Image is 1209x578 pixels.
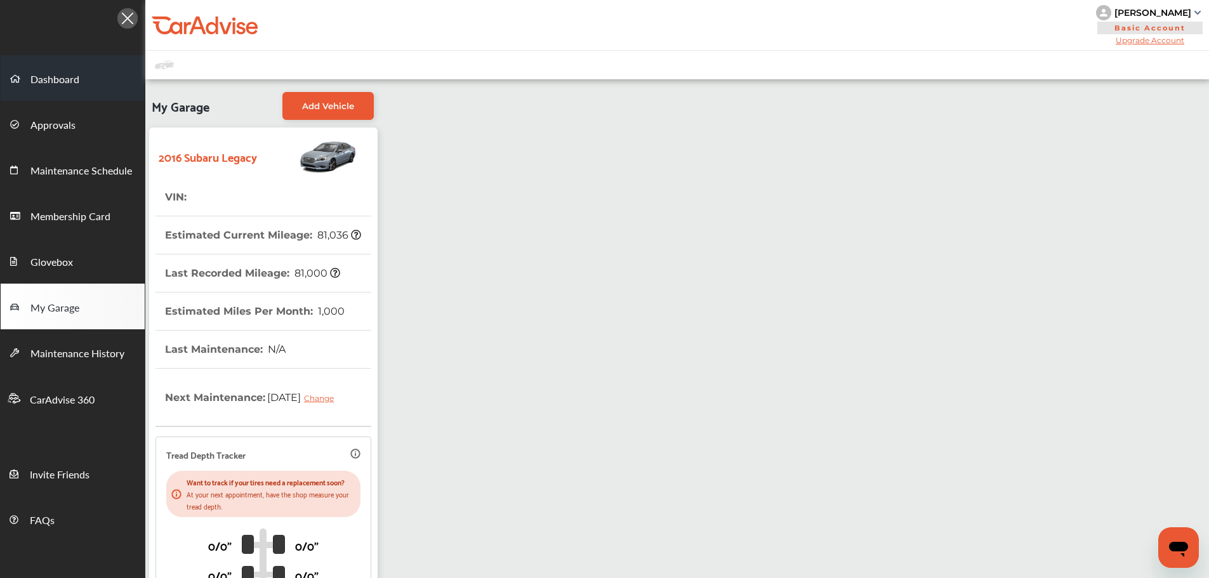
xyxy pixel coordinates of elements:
img: Icon.5fd9dcc7.svg [117,8,138,29]
a: Membership Card [1,192,145,238]
th: Last Recorded Mileage : [165,254,340,292]
img: sCxJUJ+qAmfqhQGDUl18vwLg4ZYJ6CxN7XmbOMBAAAAAElFTkSuQmCC [1194,11,1201,15]
span: Membership Card [30,209,110,225]
span: N/A [266,343,286,355]
th: Estimated Miles Per Month : [165,292,345,330]
span: Dashboard [30,72,79,88]
a: Maintenance History [1,329,145,375]
a: My Garage [1,284,145,329]
th: VIN : [165,178,188,216]
span: Maintenance Schedule [30,163,132,180]
span: 81,000 [293,267,340,279]
span: CarAdvise 360 [30,392,95,409]
p: Tread Depth Tracker [166,447,246,462]
span: FAQs [30,513,55,529]
span: [DATE] [265,381,343,413]
span: Upgrade Account [1096,36,1204,45]
p: At your next appointment, have the shop measure your tread depth. [187,488,355,512]
span: Add Vehicle [302,101,354,111]
strong: 2016 Subaru Legacy [159,147,257,166]
span: Approvals [30,117,76,134]
p: Want to track if your tires need a replacement soon? [187,476,355,488]
div: Change [304,393,340,403]
div: [PERSON_NAME] [1114,7,1191,18]
span: My Garage [30,300,79,317]
th: Last Maintenance : [165,331,286,368]
a: Maintenance Schedule [1,147,145,192]
p: 0/0" [208,535,232,555]
span: 81,036 [315,229,361,241]
span: My Garage [152,92,209,120]
a: Glovebox [1,238,145,284]
span: Invite Friends [30,467,89,483]
span: Basic Account [1097,22,1203,34]
a: Approvals [1,101,145,147]
th: Estimated Current Mileage : [165,216,361,254]
span: Glovebox [30,254,73,271]
img: Vehicle [257,134,357,178]
span: 1,000 [316,305,345,317]
th: Next Maintenance : [165,369,343,426]
img: placeholder_car.fcab19be.svg [155,57,174,73]
a: Add Vehicle [282,92,374,120]
img: knH8PDtVvWoAbQRylUukY18CTiRevjo20fAtgn5MLBQj4uumYvk2MzTtcAIzfGAtb1XOLVMAvhLuqoNAbL4reqehy0jehNKdM... [1096,5,1111,20]
a: Dashboard [1,55,145,101]
iframe: Button to launch messaging window [1158,527,1199,568]
p: 0/0" [295,535,319,555]
span: Maintenance History [30,346,124,362]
